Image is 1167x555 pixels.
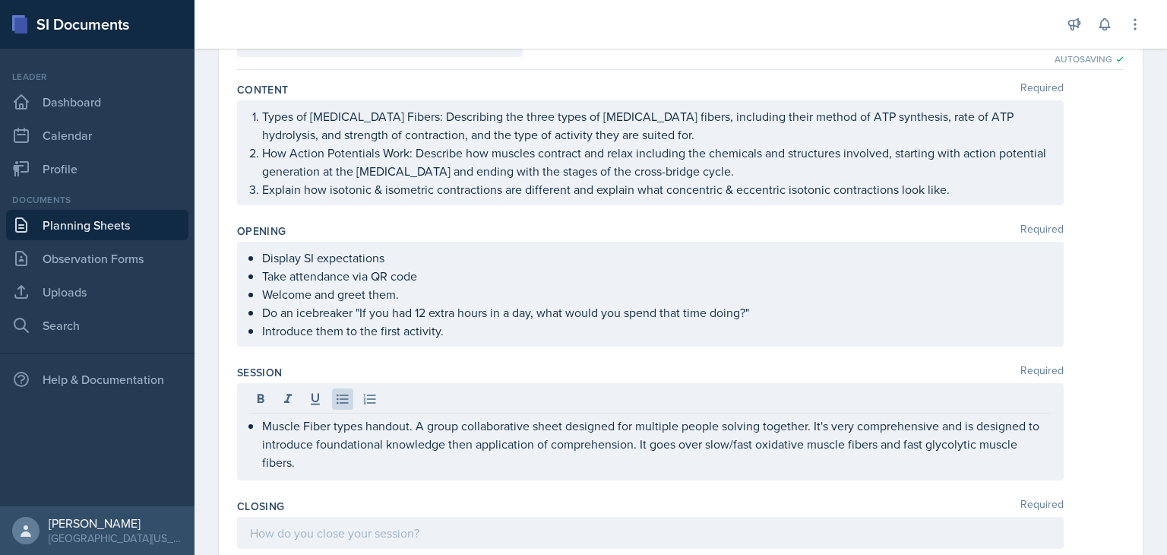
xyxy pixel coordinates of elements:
a: Dashboard [6,87,188,117]
p: Do an icebreaker "If you had 12 extra hours in a day, what would you spend that time doing?" [262,303,1051,322]
label: Content [237,82,288,97]
div: Autosaving [1055,52,1124,66]
span: Required [1020,365,1064,380]
a: Calendar [6,120,188,151]
a: Uploads [6,277,188,307]
p: Introduce them to the first activity. [262,322,1051,340]
label: Opening [237,224,286,239]
div: Documents [6,193,188,207]
a: Search [6,310,188,341]
a: Observation Forms [6,243,188,274]
div: Help & Documentation [6,364,188,395]
p: Take attendance via QR code [262,267,1051,285]
p: Types of [MEDICAL_DATA] Fibers: Describing the three types of [MEDICAL_DATA] fibers, including th... [262,107,1051,144]
span: Required [1020,82,1064,97]
label: Session [237,365,282,380]
div: [PERSON_NAME] [49,515,182,531]
a: Profile [6,154,188,184]
span: Required [1020,224,1064,239]
a: Planning Sheets [6,210,188,240]
p: Muscle Fiber types handout. A group collaborative sheet designed for multiple people solving toge... [262,417,1051,471]
div: Leader [6,70,188,84]
p: How Action Potentials Work: Describe how muscles contract and relax including the chemicals and s... [262,144,1051,180]
span: Required [1020,499,1064,514]
p: Display SI expectations [262,249,1051,267]
div: [GEOGRAPHIC_DATA][US_STATE] [49,531,182,546]
p: Welcome and greet them. [262,285,1051,303]
label: Closing [237,499,284,514]
p: Explain how isotonic & isometric contractions are different and explain what concentric & eccentr... [262,180,1051,198]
